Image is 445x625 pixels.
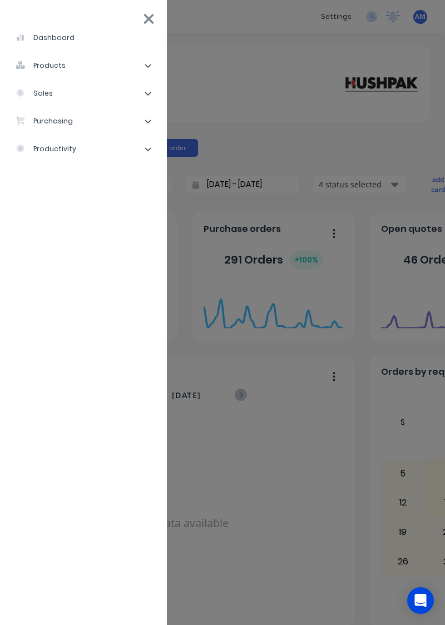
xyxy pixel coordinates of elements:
[407,587,434,614] div: Open Intercom Messenger
[16,116,73,126] div: purchasing
[16,144,76,154] div: productivity
[16,33,75,43] div: dashboard
[16,88,53,98] div: sales
[16,61,66,71] div: products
